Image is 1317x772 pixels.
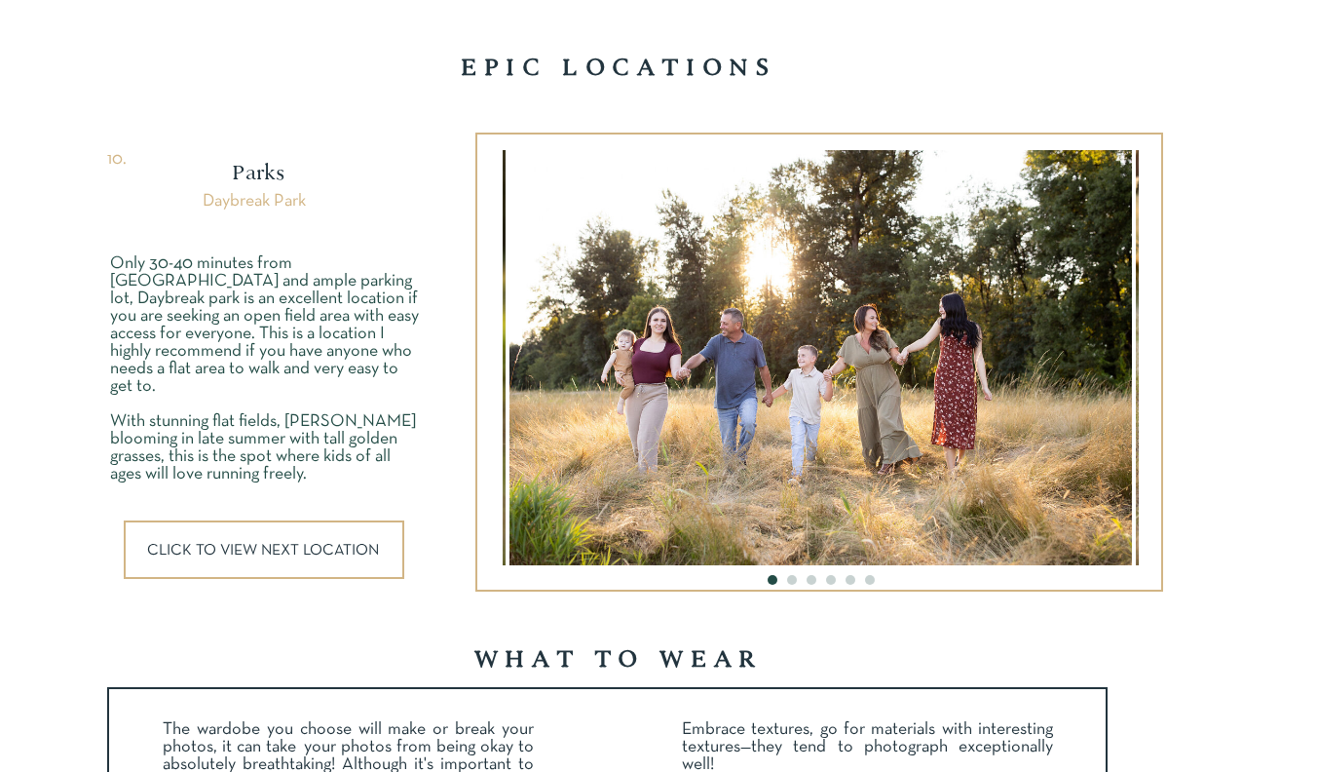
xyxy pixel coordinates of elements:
li: Page dot 5 [846,575,855,585]
li: Page dot 3 [807,575,816,585]
p: 10. [107,151,139,172]
b: epic locations [461,56,776,82]
li: Page dot 4 [826,575,836,585]
h1: Parks [102,161,415,193]
a: CLICK TO VIEW NEXT LOCATION [147,543,385,558]
li: Page dot 2 [787,575,797,585]
b: what to wear [474,647,764,674]
h3: Daybreak Park [203,193,315,215]
li: Page dot 1 [768,575,777,585]
h3: Only 30-40 minutes from [GEOGRAPHIC_DATA] and ample parking lot, Daybreak park is an excellent lo... [110,255,423,470]
li: Page dot 6 [865,575,875,585]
